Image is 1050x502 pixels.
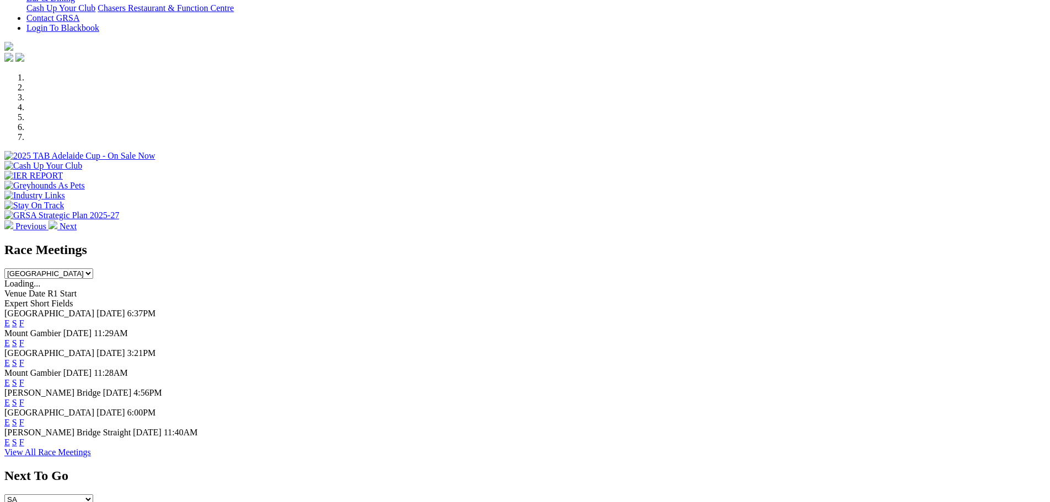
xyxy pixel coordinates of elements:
span: [PERSON_NAME] Bridge [4,388,101,397]
a: E [4,358,10,368]
a: Chasers Restaurant & Function Centre [98,3,234,13]
a: E [4,319,10,328]
a: F [19,438,24,447]
span: [GEOGRAPHIC_DATA] [4,348,94,358]
span: Venue [4,289,26,298]
span: 11:28AM [94,368,128,377]
img: chevron-right-pager-white.svg [49,220,57,229]
img: Stay On Track [4,201,64,210]
span: Short [30,299,50,308]
span: [PERSON_NAME] Bridge Straight [4,428,131,437]
img: Cash Up Your Club [4,161,82,171]
img: twitter.svg [15,53,24,62]
a: Cash Up Your Club [26,3,95,13]
a: F [19,358,24,368]
span: R1 Start [47,289,77,298]
span: Fields [51,299,73,308]
span: Mount Gambier [4,328,61,338]
h2: Next To Go [4,468,1046,483]
img: facebook.svg [4,53,13,62]
span: Expert [4,299,28,308]
span: 4:56PM [133,388,162,397]
h2: Race Meetings [4,242,1046,257]
a: Contact GRSA [26,13,79,23]
span: [DATE] [63,328,92,338]
span: [DATE] [96,408,125,417]
img: Industry Links [4,191,65,201]
img: IER REPORT [4,171,63,181]
div: Bar & Dining [26,3,1046,13]
span: 6:37PM [127,309,156,318]
a: E [4,418,10,427]
span: 11:40AM [164,428,198,437]
img: Greyhounds As Pets [4,181,85,191]
span: Next [60,222,77,231]
span: 3:21PM [127,348,156,358]
a: E [4,378,10,387]
a: S [12,338,17,348]
span: 6:00PM [127,408,156,417]
a: E [4,438,10,447]
a: S [12,418,17,427]
img: GRSA Strategic Plan 2025-27 [4,210,119,220]
a: F [19,398,24,407]
img: 2025 TAB Adelaide Cup - On Sale Now [4,151,155,161]
a: S [12,378,17,387]
span: Date [29,289,45,298]
a: S [12,319,17,328]
a: S [12,398,17,407]
a: F [19,418,24,427]
span: Loading... [4,279,40,288]
span: [DATE] [133,428,161,437]
a: E [4,398,10,407]
span: [DATE] [96,348,125,358]
a: F [19,338,24,348]
span: 11:29AM [94,328,128,338]
span: Mount Gambier [4,368,61,377]
a: E [4,338,10,348]
span: [GEOGRAPHIC_DATA] [4,309,94,318]
a: S [12,438,17,447]
span: [DATE] [63,368,92,377]
img: logo-grsa-white.png [4,42,13,51]
img: chevron-left-pager-white.svg [4,220,13,229]
a: Login To Blackbook [26,23,99,33]
a: F [19,319,24,328]
a: Next [49,222,77,231]
a: View All Race Meetings [4,447,91,457]
a: S [12,358,17,368]
span: [DATE] [96,309,125,318]
a: Previous [4,222,49,231]
span: [GEOGRAPHIC_DATA] [4,408,94,417]
span: [DATE] [103,388,132,397]
span: Previous [15,222,46,231]
a: F [19,378,24,387]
